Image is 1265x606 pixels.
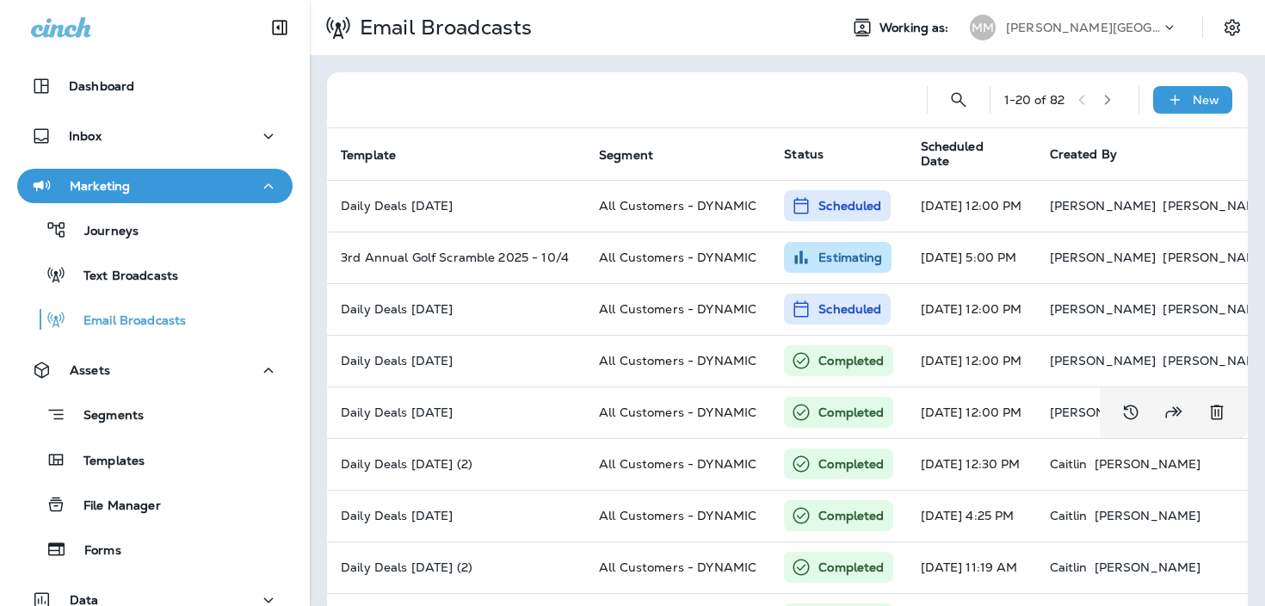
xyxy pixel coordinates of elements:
[17,212,293,248] button: Journeys
[17,69,293,103] button: Dashboard
[256,10,304,45] button: Collapse Sidebar
[907,438,1036,490] td: [DATE] 12:30 PM
[818,404,884,421] p: Completed
[1157,395,1191,430] button: Resend Broadcast to a segment of recipients
[70,179,130,193] p: Marketing
[1050,250,1157,264] p: [PERSON_NAME]
[599,250,756,265] span: All Customers - DYNAMIC
[1095,560,1201,574] p: [PERSON_NAME]
[1050,302,1157,316] p: [PERSON_NAME]
[599,147,676,163] span: Segment
[599,353,756,368] span: All Customers - DYNAMIC
[818,352,884,369] p: Completed
[66,454,145,470] p: Templates
[17,442,293,478] button: Templates
[907,490,1036,541] td: [DATE] 4:25 PM
[66,408,144,425] p: Segments
[17,396,293,433] button: Segments
[907,386,1036,438] td: [DATE] 12:00 PM
[599,148,653,163] span: Segment
[818,300,881,318] p: Scheduled
[341,560,571,574] p: Daily Deals 2025 July (2)
[1050,509,1088,523] p: Caitlin
[599,456,756,472] span: All Customers - DYNAMIC
[921,139,1029,169] span: Scheduled Date
[1217,12,1248,43] button: Settings
[941,83,976,117] button: Search Email Broadcasts
[921,139,1007,169] span: Scheduled Date
[341,147,418,163] span: Template
[67,224,139,240] p: Journeys
[907,232,1036,283] td: [DATE] 5:00 PM
[879,21,953,35] span: Working as:
[1200,395,1234,430] button: Delete Broadcast
[818,507,884,524] p: Completed
[1114,395,1148,430] button: View Changelog
[1006,21,1161,34] p: [PERSON_NAME][GEOGRAPHIC_DATA]
[1050,146,1117,162] span: Created By
[66,269,178,285] p: Text Broadcasts
[907,180,1036,232] td: [DATE] 12:00 PM
[818,197,881,214] p: Scheduled
[17,169,293,203] button: Marketing
[70,363,110,377] p: Assets
[1050,560,1088,574] p: Caitlin
[599,301,756,317] span: All Customers - DYNAMIC
[818,249,882,266] p: Estimating
[1095,509,1201,523] p: [PERSON_NAME]
[341,405,571,419] p: Daily Deals 2025 Sept
[1050,457,1088,471] p: Caitlin
[341,457,571,471] p: Daily Deals 2025 Aug. (2)
[66,498,161,515] p: File Manager
[1193,93,1219,107] p: New
[818,559,884,576] p: Completed
[599,560,756,575] span: All Customers - DYNAMIC
[66,313,186,330] p: Email Broadcasts
[341,509,571,523] p: Daily Deals 2025 Aug.
[17,486,293,523] button: File Manager
[1050,199,1157,213] p: [PERSON_NAME]
[341,354,571,368] p: Daily Deals 2025 Sept 2
[69,79,134,93] p: Dashboard
[17,301,293,337] button: Email Broadcasts
[907,541,1036,593] td: [DATE] 11:19 AM
[67,543,121,560] p: Forms
[341,302,571,316] p: Daily Deals 2025 Oct 2
[1004,93,1064,107] div: 1 - 20 of 82
[970,15,996,40] div: MM
[599,508,756,523] span: All Customers - DYNAMIC
[341,148,396,163] span: Template
[1050,405,1157,419] p: [PERSON_NAME]
[69,129,102,143] p: Inbox
[818,455,884,473] p: Completed
[599,198,756,213] span: All Customers - DYNAMIC
[907,283,1036,335] td: [DATE] 12:00 PM
[17,531,293,567] button: Forms
[599,405,756,420] span: All Customers - DYNAMIC
[341,199,571,213] p: Daily Deals 2025 Oct
[17,257,293,293] button: Text Broadcasts
[341,250,571,264] p: 3rd Annual Golf Scramble 2025 - 10/4
[1095,457,1201,471] p: [PERSON_NAME]
[1050,354,1157,368] p: [PERSON_NAME]
[17,119,293,153] button: Inbox
[17,353,293,387] button: Assets
[784,146,824,162] span: Status
[907,335,1036,386] td: [DATE] 12:00 PM
[353,15,532,40] p: Email Broadcasts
